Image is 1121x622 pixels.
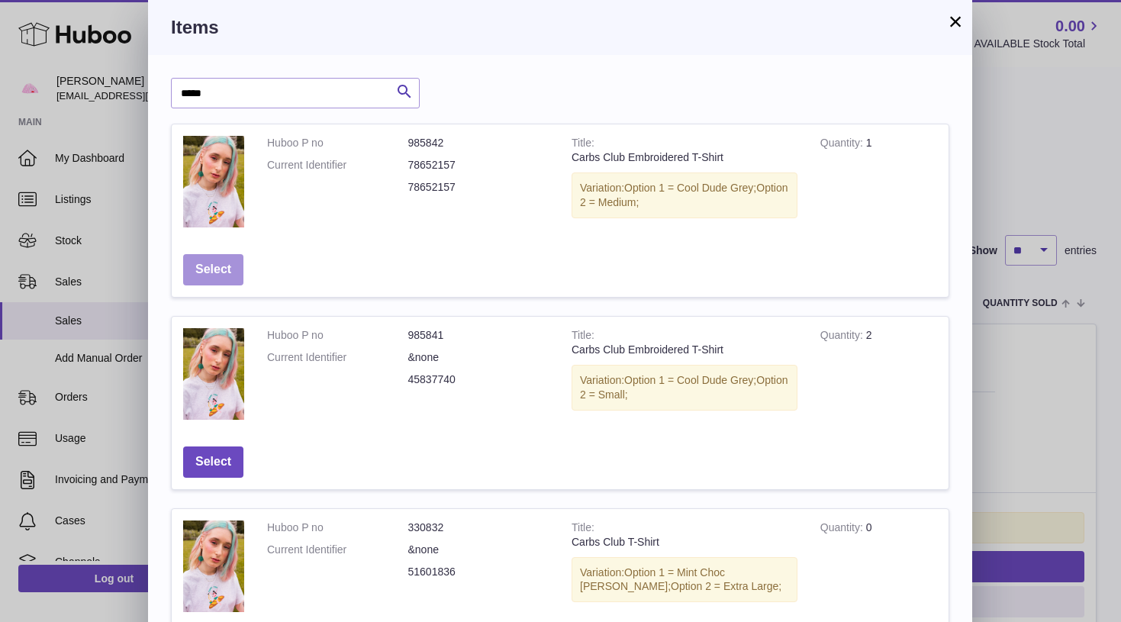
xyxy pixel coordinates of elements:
[580,374,788,401] span: Option 2 = Small;
[820,329,866,345] strong: Quantity
[671,580,781,592] span: Option 2 = Extra Large;
[809,124,949,243] td: 1
[267,158,408,172] dt: Current Identifier
[267,350,408,365] dt: Current Identifier
[267,136,408,150] dt: Huboo P no
[946,12,965,31] button: ×
[408,180,549,195] dd: 78652157
[408,520,549,535] dd: 330832
[183,136,244,227] img: Carbs Club Embroidered T-Shirt
[408,350,549,365] dd: &none
[408,158,549,172] dd: 78652157
[572,557,797,603] div: Variation:
[408,543,549,557] dd: &none
[572,329,594,345] strong: Title
[572,521,594,537] strong: Title
[809,317,949,435] td: 2
[572,172,797,218] div: Variation:
[624,374,756,386] span: Option 1 = Cool Dude Grey;
[171,15,949,40] h3: Items
[572,535,797,549] div: Carbs Club T-Shirt
[408,565,549,579] dd: 51601836
[408,136,549,150] dd: 985842
[572,150,797,165] div: Carbs Club Embroidered T-Shirt
[820,521,866,537] strong: Quantity
[183,520,244,612] img: Carbs Club T-Shirt
[624,182,756,194] span: Option 1 = Cool Dude Grey;
[267,543,408,557] dt: Current Identifier
[183,328,244,420] img: Carbs Club Embroidered T-Shirt
[572,343,797,357] div: Carbs Club Embroidered T-Shirt
[580,566,725,593] span: Option 1 = Mint Choc [PERSON_NAME];
[820,137,866,153] strong: Quantity
[572,365,797,411] div: Variation:
[183,254,243,285] button: Select
[572,137,594,153] strong: Title
[267,520,408,535] dt: Huboo P no
[408,328,549,343] dd: 985841
[183,446,243,478] button: Select
[408,372,549,387] dd: 45837740
[267,328,408,343] dt: Huboo P no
